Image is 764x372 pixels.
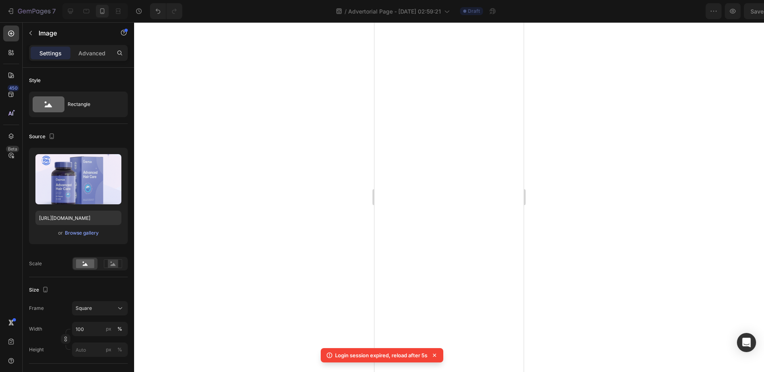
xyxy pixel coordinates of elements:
p: Advanced [78,49,105,57]
div: % [117,346,122,353]
button: Save [682,3,708,19]
input: px% [72,343,128,357]
div: Source [29,131,57,142]
span: Advertorial Page - [DATE] 02:59:21 [348,7,441,16]
button: Publish [711,3,745,19]
input: px% [72,322,128,336]
div: 450 [8,85,19,91]
span: / [345,7,347,16]
p: Image [39,28,106,38]
div: Open Intercom Messenger [737,333,756,352]
button: Square [72,301,128,315]
iframe: Design area [374,22,524,372]
button: % [104,345,113,354]
span: Square [76,305,92,312]
span: Draft [468,8,480,15]
label: Width [29,325,42,333]
label: Frame [29,305,44,312]
button: Browse gallery [64,229,99,237]
div: Undo/Redo [150,3,182,19]
div: Beta [6,146,19,152]
div: Scale [29,260,42,267]
button: 7 [3,3,59,19]
div: Browse gallery [65,229,99,237]
span: or [58,228,63,238]
div: px [106,325,111,333]
div: Rectangle [68,95,116,114]
span: Save [688,8,702,15]
div: Publish [718,7,738,16]
button: px [115,324,125,334]
input: https://example.com/image.jpg [35,211,121,225]
div: Size [29,285,50,296]
p: 7 [52,6,56,16]
button: % [104,324,113,334]
div: % [117,325,122,333]
div: px [106,346,111,353]
img: preview-image [35,154,121,204]
label: Height [29,346,44,353]
button: px [115,345,125,354]
p: Login session expired, reload after 5s [335,351,427,359]
p: Settings [39,49,62,57]
div: Style [29,77,41,84]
